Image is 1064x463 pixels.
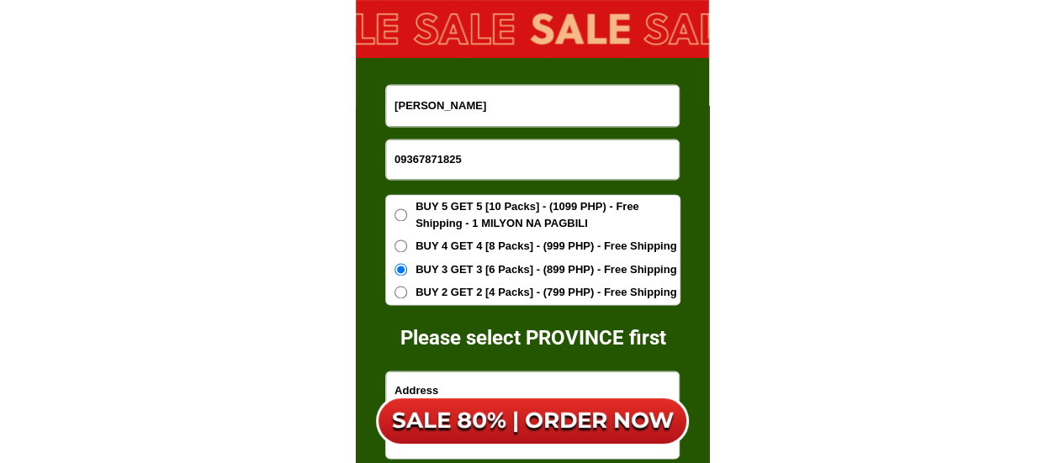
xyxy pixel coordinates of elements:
[416,284,676,301] span: BUY 2 GET 2 [4 Packs] - (799 PHP) - Free Shipping
[394,208,407,221] input: BUY 5 GET 5 [10 Packs] - (1099 PHP) - Free Shipping - 1 MILYON NA PAGBILI
[376,407,689,435] h6: SALE 80% | ORDER NOW
[386,85,679,126] input: Input full_name
[394,286,407,298] input: BUY 2 GET 2 [4 Packs] - (799 PHP) - Free Shipping
[416,198,680,231] span: BUY 5 GET 5 [10 Packs] - (1099 PHP) - Free Shipping - 1 MILYON NA PAGBILI
[386,139,679,179] input: Input phone_number
[394,239,407,252] input: BUY 4 GET 4 [8 Packs] - (999 PHP) - Free Shipping
[416,238,676,255] span: BUY 4 GET 4 [8 Packs] - (999 PHP) - Free Shipping
[394,263,407,276] input: BUY 3 GET 3 [6 Packs] - (899 PHP) - Free Shipping
[386,371,679,409] input: Input address
[416,261,676,278] span: BUY 3 GET 3 [6 Packs] - (899 PHP) - Free Shipping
